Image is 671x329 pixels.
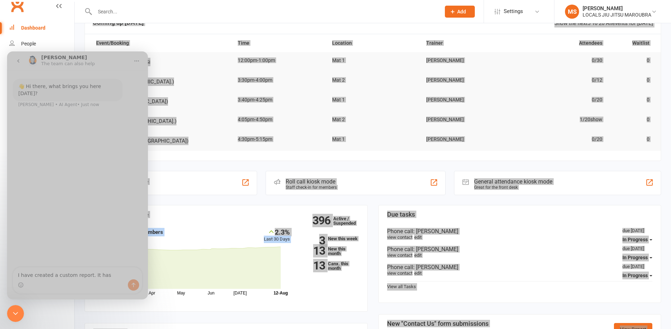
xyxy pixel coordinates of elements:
button: In Progress [622,233,652,246]
strong: 396 [312,215,333,226]
a: Dashboard [9,20,74,36]
td: 0/20 [514,131,609,148]
td: [PERSON_NAME] [420,111,514,128]
th: Location [326,34,420,52]
td: 12:00pm-1:00pm [231,52,326,69]
div: LOCALS JIU JITSU MAROUBRA [583,12,651,18]
span: : [PERSON_NAME] [413,246,458,253]
div: Show the next events for [DATE] [554,19,653,27]
a: People [9,36,74,52]
a: 5 [588,20,590,26]
span: In Progress [622,255,648,260]
button: Emoji picker [11,231,17,236]
div: People [21,41,36,46]
div: Phone call [387,228,653,235]
div: Phone call [387,246,653,253]
h3: Due tasks [387,211,653,218]
div: [PERSON_NAME] [583,5,651,12]
th: Attendees [514,34,609,52]
td: 0/30 [514,52,609,69]
td: [PERSON_NAME] [420,131,514,148]
td: Mat 1 [326,92,420,108]
a: edit [414,235,422,240]
button: Send a message… [121,228,132,239]
a: edit [414,271,422,276]
div: 2.3% [264,228,290,236]
a: view contact [387,253,412,258]
td: [PERSON_NAME] [420,72,514,88]
td: 3:30pm-4:00pm [231,72,326,88]
th: Trainer [420,34,514,52]
a: 13Canx. this month [300,261,359,271]
td: 4:05pm-4:50pm [231,111,326,128]
th: Event/Booking [90,34,231,52]
td: 3:40pm-4:25pm [231,92,326,108]
td: Mat 1 [326,52,420,69]
td: 0 [609,72,656,88]
td: 1/20 [514,111,609,128]
div: Dashboard [21,25,45,31]
strong: 3 [300,235,325,246]
div: Roll call kiosk mode [286,178,337,185]
td: Mat 2 [326,111,420,128]
a: edit [414,253,422,258]
button: In Progress [622,251,652,264]
td: 0/12 [514,72,609,88]
a: show [590,117,602,122]
input: Search... [93,7,436,17]
div: Staff check-in for members [286,185,337,190]
a: 396Active / Suspended [333,211,364,231]
iframe: Intercom live chat [7,51,148,299]
h3: Coming up [DATE] [93,19,653,26]
span: In Progress [622,237,648,242]
td: 0/20 [514,92,609,108]
a: All [606,20,612,26]
a: 3New this week [300,236,359,241]
td: 0 [609,92,656,108]
a: View all Tasks [387,284,416,289]
td: Mat 1 [326,131,420,148]
strong: 13 [300,246,325,256]
div: Phone call [387,264,653,271]
th: Time [231,34,326,52]
td: 0 [609,131,656,148]
td: 0 [609,111,656,128]
td: 0 [609,52,656,69]
div: Last 30 Days [264,228,290,243]
span: Settings [504,4,523,19]
h3: New "Contact Us" form submissions [387,320,495,327]
td: [PERSON_NAME] [420,92,514,108]
iframe: Intercom live chat [7,305,24,322]
button: In Progress [622,269,652,282]
th: Waitlist [609,34,656,52]
td: [PERSON_NAME] [420,52,514,69]
strong: 13 [300,260,325,271]
a: 10 [592,20,597,26]
span: : [PERSON_NAME] [413,228,458,235]
span: In Progress [622,273,648,278]
td: Mat 2 [326,72,420,88]
button: Add [445,6,475,18]
span: Add [457,9,466,14]
div: Great for the front desk [474,185,552,190]
a: 20 [599,20,604,26]
span: : [PERSON_NAME] [413,264,458,271]
div: General attendance kiosk mode [474,178,552,185]
a: 13New this month [300,247,359,256]
h3: Members [93,211,359,218]
td: 4:30pm-5:15pm [231,131,326,148]
div: MS [565,5,579,19]
a: view contact [387,271,412,276]
a: view contact [387,235,412,240]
